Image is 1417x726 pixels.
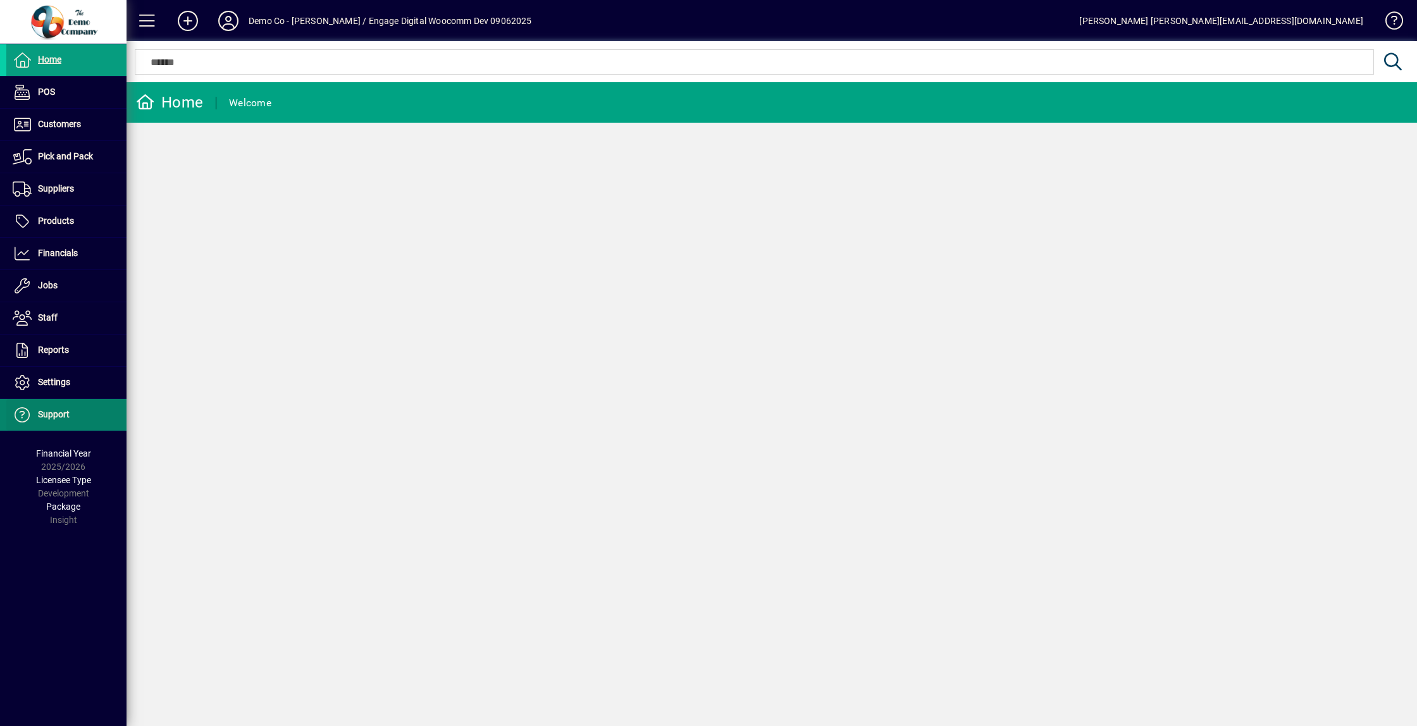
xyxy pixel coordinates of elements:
span: Settings [38,377,70,387]
div: Welcome [229,93,271,113]
span: Home [38,54,61,65]
span: Support [38,409,70,419]
div: Home [136,92,203,113]
a: Pick and Pack [6,141,127,173]
a: Knowledge Base [1376,3,1401,44]
span: Jobs [38,280,58,290]
span: Package [46,501,80,512]
button: Add [168,9,208,32]
button: Profile [208,9,249,32]
span: Licensee Type [36,475,91,485]
span: Pick and Pack [38,151,93,161]
a: POS [6,77,127,108]
span: Financials [38,248,78,258]
a: Suppliers [6,173,127,205]
span: POS [38,87,55,97]
span: Staff [38,312,58,323]
span: Financial Year [36,448,91,458]
div: [PERSON_NAME] [PERSON_NAME][EMAIL_ADDRESS][DOMAIN_NAME] [1079,11,1363,31]
a: Reports [6,335,127,366]
a: Financials [6,238,127,269]
div: Demo Co - [PERSON_NAME] / Engage Digital Woocomm Dev 09062025 [249,11,532,31]
a: Staff [6,302,127,334]
a: Settings [6,367,127,398]
span: Products [38,216,74,226]
a: Jobs [6,270,127,302]
a: Support [6,399,127,431]
span: Reports [38,345,69,355]
a: Products [6,206,127,237]
span: Suppliers [38,183,74,194]
span: Customers [38,119,81,129]
a: Customers [6,109,127,140]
